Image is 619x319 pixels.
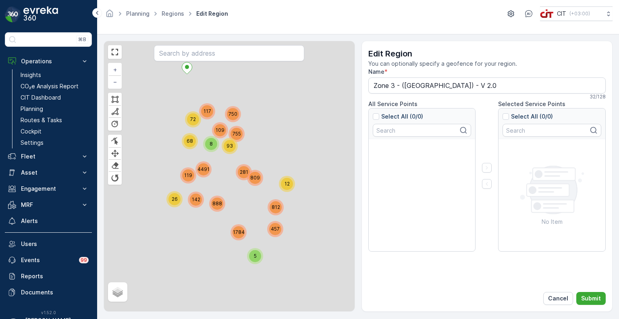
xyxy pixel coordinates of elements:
[5,148,92,165] button: Fleet
[576,292,606,305] button: Submit
[209,196,225,212] div: 888
[199,103,215,119] div: 117
[17,126,92,137] a: Cockpit
[236,164,252,180] div: 281
[188,192,204,208] div: 142
[279,176,295,192] div: 12
[511,113,553,121] p: Select All (0/0)
[187,138,193,144] span: 68
[21,57,76,65] p: Operations
[233,229,245,235] span: 1784
[540,9,554,18] img: cit-logo_pOk6rL0.png
[23,6,58,23] img: logo_dark-DEwI_e13.png
[21,256,74,264] p: Events
[126,10,150,17] a: Planning
[203,136,219,152] div: 8
[21,201,76,209] p: MRF
[368,100,476,108] p: All Service Points
[216,127,224,133] span: 109
[21,127,42,136] p: Cockpit
[17,69,92,81] a: Insights
[109,118,121,130] div: Draw Circle
[5,268,92,284] a: Reports
[21,152,76,161] p: Fleet
[5,165,92,181] button: Asset
[17,103,92,115] a: Planning
[557,10,566,18] p: CIT
[590,94,606,100] p: 32 / 128
[212,200,222,206] span: 888
[5,252,92,268] a: Events99
[166,191,183,207] div: 26
[226,143,233,149] span: 93
[548,294,568,302] p: Cancel
[17,115,92,126] a: Routes & Tasks
[21,116,62,124] p: Routes & Tasks
[204,108,211,114] span: 117
[190,116,196,122] span: 72
[109,160,121,172] div: Remove Layers
[247,170,263,186] div: 809
[5,197,92,213] button: MRF
[225,106,241,122] div: 750
[17,81,92,92] a: CO₂e Analysis Report
[17,137,92,148] a: Settings
[109,136,121,148] div: Edit Layers
[109,46,121,58] a: View Fullscreen
[21,94,61,102] p: CIT Dashboard
[195,10,230,18] span: Edit Region
[109,94,121,106] div: Draw Rectangle
[113,66,117,73] span: +
[78,36,86,43] p: ⌘B
[228,126,245,142] div: 755
[182,133,198,149] div: 68
[172,196,178,202] span: 26
[180,167,196,183] div: 119
[185,111,201,127] div: 72
[503,124,601,137] input: Search
[109,76,121,88] a: Zoom Out
[21,185,76,193] p: Engagement
[581,294,601,302] p: Submit
[5,310,92,315] span: v 1.52.0
[109,64,121,76] a: Zoom In
[368,68,384,75] label: Name
[368,48,606,60] p: Edit Region
[109,148,121,160] div: Drag Layers
[5,53,92,69] button: Operations
[267,221,283,237] div: 457
[184,172,192,178] span: 119
[5,236,92,252] a: Users
[240,169,248,175] span: 281
[192,196,200,202] span: 142
[542,218,563,226] p: No Item
[368,60,606,68] span: You can optionally specify a geofence for your region.
[154,45,304,61] input: Search by address
[5,181,92,197] button: Engagement
[21,272,89,280] p: Reports
[271,226,280,232] span: 457
[109,106,121,118] div: Draw Polygons
[210,141,213,147] span: 8
[109,283,127,301] a: Layers
[113,78,117,85] span: −
[21,71,41,79] p: Insights
[21,105,43,113] p: Planning
[197,166,210,172] span: 4491
[231,224,247,240] div: 1784
[543,292,573,305] button: Cancel
[250,175,260,181] span: 809
[162,10,184,17] a: Regions
[222,138,238,154] div: 93
[272,204,280,210] span: 812
[569,10,590,17] p: ( +03:00 )
[17,92,92,103] a: CIT Dashboard
[109,172,121,184] div: Rotate Layers
[21,217,89,225] p: Alerts
[21,82,79,90] p: CO₂e Analysis Report
[21,288,89,296] p: Documents
[21,139,44,147] p: Settings
[381,113,423,121] p: Select All (0/0)
[285,181,290,187] span: 12
[5,284,92,300] a: Documents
